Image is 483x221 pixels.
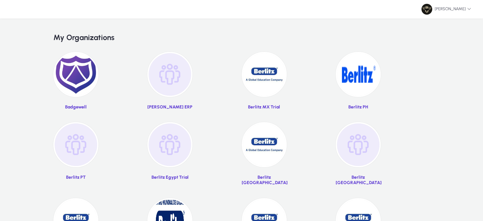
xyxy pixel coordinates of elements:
[336,122,381,167] img: organization-placeholder.png
[242,52,287,97] img: 27.jpg
[147,122,192,190] a: Berlitz Egypt Trial
[421,4,432,15] img: 77.jpg
[336,175,381,185] p: Berlitz [GEOGRAPHIC_DATA]
[242,52,287,114] a: Berlitz MX Trial
[53,52,98,97] img: 2.png
[336,122,381,190] a: Berlitz [GEOGRAPHIC_DATA]
[147,52,192,114] a: [PERSON_NAME] ERP
[336,52,381,97] img: 28.png
[147,122,192,167] img: organization-placeholder.png
[53,175,98,180] p: Berlitz PT
[147,105,192,110] p: [PERSON_NAME] ERP
[53,122,98,167] img: organization-placeholder.png
[242,105,287,110] p: Berlitz MX Trial
[53,33,430,42] h2: My Organizations
[147,175,192,180] p: Berlitz Egypt Trial
[336,52,381,114] a: Berlitz PH
[336,105,381,110] p: Berlitz PH
[242,122,287,167] img: 34.jpg
[147,52,192,97] img: organization-placeholder.png
[53,122,98,190] a: Berlitz PT
[416,3,476,15] button: [PERSON_NAME]
[53,105,98,110] p: Badgewell
[242,175,287,185] p: Berlitz [GEOGRAPHIC_DATA]
[53,52,98,114] a: Badgewell
[242,122,287,190] a: Berlitz [GEOGRAPHIC_DATA]
[421,4,471,15] span: [PERSON_NAME]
